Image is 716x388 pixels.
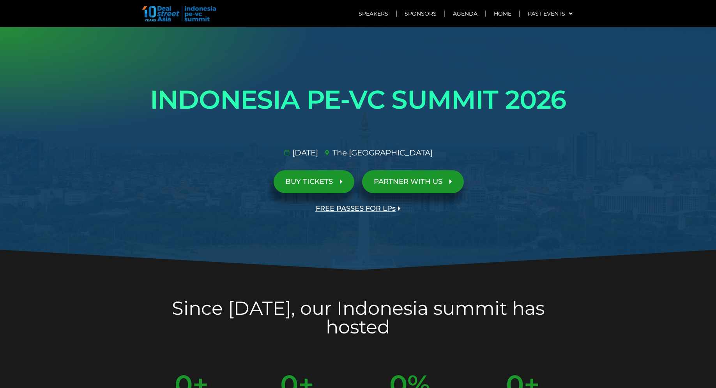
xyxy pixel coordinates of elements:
span: PARTNER WITH US [374,178,442,185]
span: BUY TICKETS [285,178,333,185]
a: BUY TICKETS [274,170,354,193]
h1: INDONESIA PE-VC SUMMIT 2026 [140,78,576,122]
span: FREE PASSES FOR LPs [316,205,396,212]
a: PARTNER WITH US [362,170,464,193]
a: Past Events [520,5,580,23]
h2: Since [DATE], our Indonesia summit has hosted [140,299,576,336]
a: Home [486,5,519,23]
a: Agenda [445,5,485,23]
a: Sponsors [397,5,444,23]
a: FREE PASSES FOR LPs [304,197,412,220]
a: Speakers [351,5,396,23]
span: [DATE]​ [290,147,318,159]
span: The [GEOGRAPHIC_DATA]​ [331,147,433,159]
